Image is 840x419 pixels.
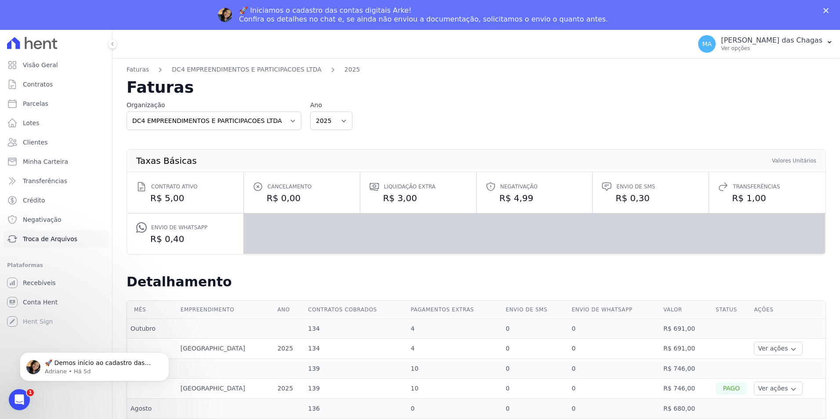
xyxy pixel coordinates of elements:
[127,399,177,419] td: Agosto
[4,293,109,311] a: Conta Hent
[127,65,149,74] a: Faturas
[23,99,48,108] span: Parcelas
[344,65,360,74] a: 2025
[660,359,712,379] td: R$ 746,00
[754,382,802,395] button: Ver ações
[127,319,177,339] td: Outubro
[177,379,274,399] td: [GEOGRAPHIC_DATA]
[27,389,34,396] span: 1
[702,41,712,47] span: MA
[502,339,568,359] td: 0
[407,339,502,359] td: 4
[4,230,109,248] a: Troca de Arquivos
[721,45,822,52] p: Ver opções
[823,8,832,13] div: Fechar
[253,192,351,204] dd: R$ 0,00
[733,182,780,191] span: Transferências
[127,65,826,79] nav: Breadcrumb
[151,182,197,191] span: Contrato ativo
[23,235,77,243] span: Troca de Arquivos
[660,399,712,419] td: R$ 680,00
[239,6,608,24] div: 🚀 Iniciamos o cadastro das contas digitais Arke! Confira os detalhes no chat e, se ainda não envi...
[485,192,584,204] dd: R$ 4,99
[4,191,109,209] a: Crédito
[4,95,109,112] a: Parcelas
[177,301,274,319] th: Empreendimento
[268,182,311,191] span: Cancelamento
[369,192,467,204] dd: R$ 3,00
[568,319,660,339] td: 0
[4,274,109,292] a: Recebíveis
[4,56,109,74] a: Visão Geral
[407,319,502,339] td: 4
[502,319,568,339] td: 0
[750,301,826,319] th: Ações
[136,233,235,245] dd: R$ 0,40
[127,301,177,319] th: Mês
[407,399,502,419] td: 0
[136,157,197,165] th: Taxas Básicas
[304,339,407,359] td: 134
[7,260,105,271] div: Plataformas
[4,76,109,93] a: Contratos
[691,32,840,56] button: MA [PERSON_NAME] das Chagas Ver opções
[500,182,538,191] span: Negativação
[23,157,68,166] span: Minha Carteira
[127,274,826,290] h2: Detalhamento
[660,319,712,339] td: R$ 691,00
[304,379,407,399] td: 139
[716,382,747,395] div: Pago
[4,172,109,190] a: Transferências
[660,379,712,399] td: R$ 746,00
[4,114,109,132] a: Lotes
[660,301,712,319] th: Valor
[718,192,816,204] dd: R$ 1,00
[23,278,56,287] span: Recebíveis
[502,379,568,399] td: 0
[502,399,568,419] td: 0
[127,79,826,95] h2: Faturas
[7,334,182,395] iframe: Intercom notifications mensagem
[568,301,660,319] th: Envio de Whatsapp
[660,339,712,359] td: R$ 691,00
[384,182,436,191] span: Liquidação extra
[274,339,304,359] td: 2025
[38,25,150,207] span: 🚀 Demos início ao cadastro das Contas Digitais Arke! Iniciamos a abertura para clientes do modelo...
[218,8,232,22] img: Profile image for Adriane
[407,301,502,319] th: Pagamentos extras
[4,153,109,170] a: Minha Carteira
[754,342,802,355] button: Ver ações
[172,65,322,74] a: DC4 EMPREENDIMENTOS E PARTICIPACOES LTDA
[274,379,304,399] td: 2025
[304,301,407,319] th: Contratos cobrados
[310,101,352,110] label: Ano
[407,359,502,379] td: 10
[127,101,301,110] label: Organização
[616,182,655,191] span: Envio de SMS
[4,134,109,151] a: Clientes
[771,157,817,165] th: Valores Unitários
[407,379,502,399] td: 10
[136,192,235,204] dd: R$ 5,00
[721,36,822,45] p: [PERSON_NAME] das Chagas
[4,211,109,228] a: Negativação
[177,339,274,359] td: [GEOGRAPHIC_DATA]
[502,301,568,319] th: Envio de SMS
[502,359,568,379] td: 0
[601,192,700,204] dd: R$ 0,30
[568,359,660,379] td: 0
[23,138,47,147] span: Clientes
[23,80,53,89] span: Contratos
[568,399,660,419] td: 0
[304,319,407,339] td: 134
[568,339,660,359] td: 0
[23,177,67,185] span: Transferências
[23,298,58,307] span: Conta Hent
[23,215,62,224] span: Negativação
[9,389,30,410] iframe: Intercom live chat
[274,301,304,319] th: Ano
[151,223,207,232] span: Envio de Whatsapp
[38,34,152,42] p: Message from Adriane, sent Há 5d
